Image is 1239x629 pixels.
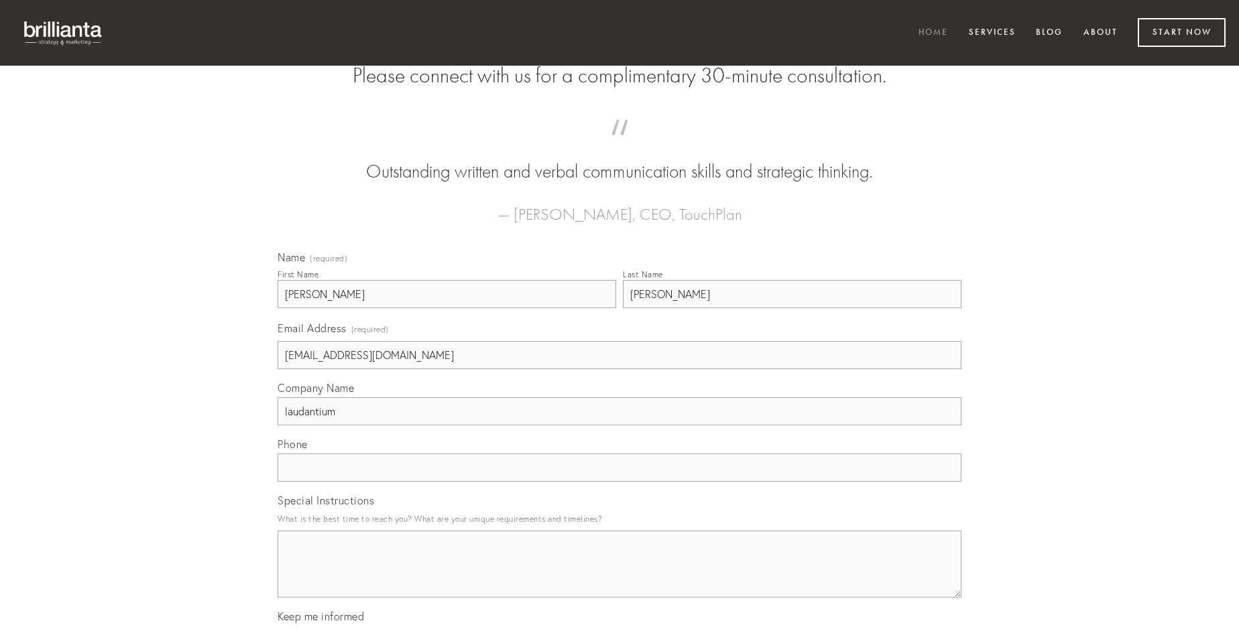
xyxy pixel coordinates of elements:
[1027,22,1071,44] a: Blog
[299,133,940,185] blockquote: Outstanding written and verbal communication skills and strategic thinking.
[910,22,957,44] a: Home
[278,322,347,335] span: Email Address
[278,610,364,623] span: Keep me informed
[299,185,940,228] figcaption: — [PERSON_NAME], CEO, TouchPlan
[13,13,114,52] img: brillianta - research, strategy, marketing
[299,133,940,159] span: “
[623,269,663,279] div: Last Name
[278,381,354,395] span: Company Name
[351,320,389,338] span: (required)
[278,510,961,528] p: What is the best time to reach you? What are your unique requirements and timelines?
[310,255,347,263] span: (required)
[278,494,374,507] span: Special Instructions
[960,22,1024,44] a: Services
[278,251,305,264] span: Name
[278,63,961,88] h2: Please connect with us for a complimentary 30-minute consultation.
[278,437,308,451] span: Phone
[278,269,318,279] div: First Name
[1075,22,1126,44] a: About
[1138,18,1226,47] a: Start Now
